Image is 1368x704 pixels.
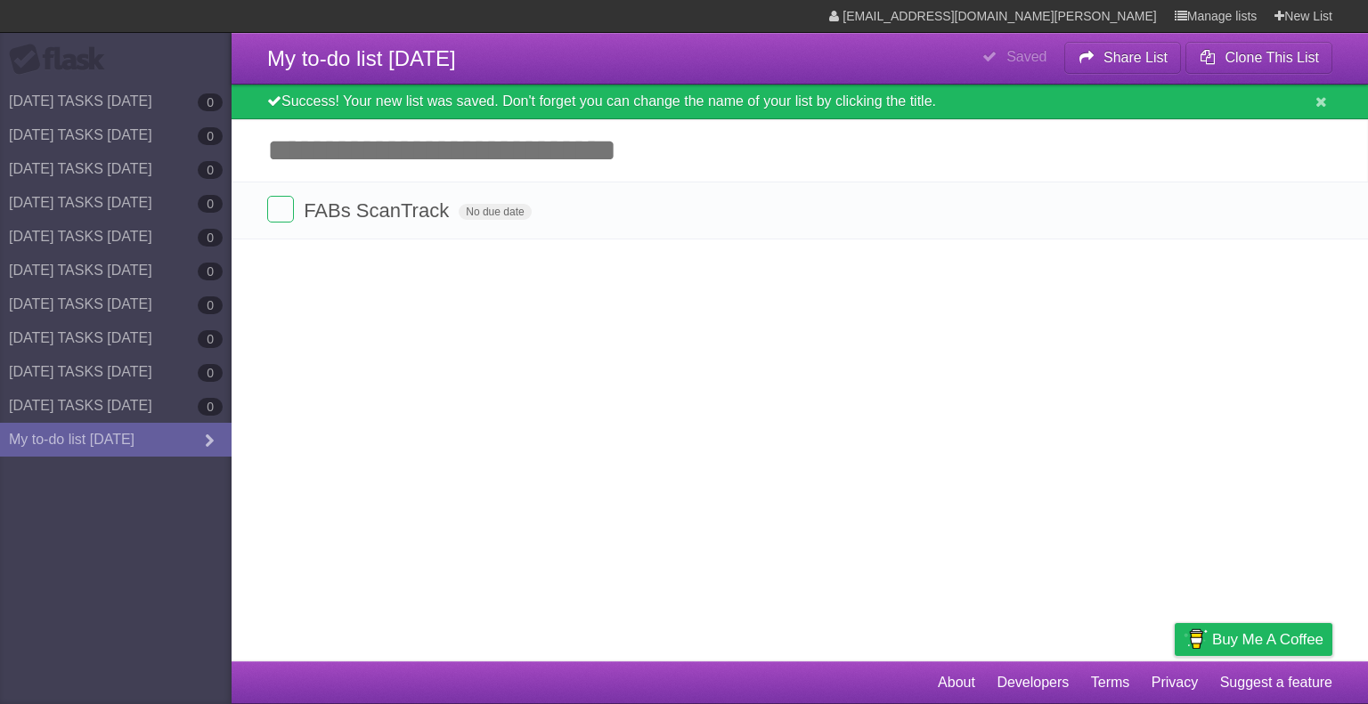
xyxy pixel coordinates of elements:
[304,199,453,222] span: FABs ScanTrack
[9,44,116,76] div: Flask
[198,195,223,213] b: 0
[1091,666,1130,700] a: Terms
[198,296,223,314] b: 0
[1103,50,1168,65] b: Share List
[198,127,223,145] b: 0
[267,196,294,223] label: Done
[198,263,223,280] b: 0
[1185,42,1332,74] button: Clone This List
[1212,624,1323,655] span: Buy me a coffee
[1152,666,1198,700] a: Privacy
[232,85,1368,119] div: Success! Your new list was saved. Don't forget you can change the name of your list by clicking t...
[198,161,223,179] b: 0
[198,364,223,382] b: 0
[198,398,223,416] b: 0
[938,666,975,700] a: About
[1064,42,1182,74] button: Share List
[198,93,223,111] b: 0
[997,666,1069,700] a: Developers
[459,204,531,220] span: No due date
[1184,624,1208,654] img: Buy me a coffee
[1220,666,1332,700] a: Suggest a feature
[1006,49,1046,64] b: Saved
[198,229,223,247] b: 0
[1225,50,1319,65] b: Clone This List
[198,330,223,348] b: 0
[267,46,456,70] span: My to-do list [DATE]
[1175,623,1332,656] a: Buy me a coffee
